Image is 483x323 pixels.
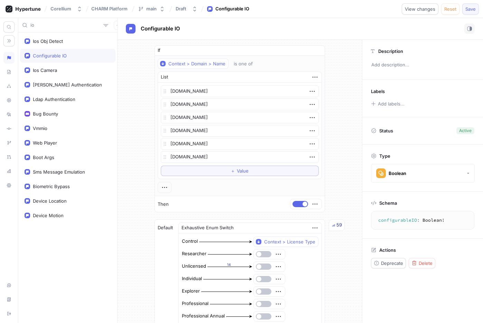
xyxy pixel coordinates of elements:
div: Boot Args [33,155,54,160]
textarea: [DOMAIN_NAME] [161,138,319,150]
div: Device Motion [33,213,64,218]
div: Branches [3,137,15,149]
div: Biometric Bypass [33,184,70,189]
div: Logs [3,109,15,120]
p: Actions [379,247,396,253]
div: Active [459,128,472,134]
textarea: [DOMAIN_NAME] [161,151,319,163]
div: Context > License Type [264,239,315,245]
div: Diff [3,123,15,135]
p: Add description... [368,59,477,71]
p: Type [379,153,390,159]
textarea: [DOMAIN_NAME] [161,112,319,123]
p: Schema [379,200,397,206]
div: Ldap Authentication [33,96,75,102]
div: 14 [207,262,251,267]
div: Individual [182,275,202,282]
span: CHARM Platform [91,6,128,11]
div: Corellium [50,6,71,12]
div: Ios Obj Detect [33,38,63,44]
button: Corellium [48,3,85,15]
div: Bug Bounty [33,111,58,117]
textarea: [DOMAIN_NAME] [161,125,319,137]
div: Context > Domain > Name [168,61,225,67]
textarea: configurableIO: Boolean! [374,214,471,227]
div: Ios Camera [33,67,57,73]
div: Logic [3,52,15,64]
button: is one of [231,58,263,69]
span: Deprecate [381,261,403,265]
button: Reset [441,3,459,15]
div: Sign out [3,308,15,320]
div: Vmmio [33,126,47,131]
p: If [158,47,160,54]
p: Then [158,201,169,208]
div: 59 [336,222,342,229]
button: Deprecate [371,258,406,268]
div: Exhaustive Enum Switch [182,224,234,231]
div: Draft [176,6,186,12]
div: Researcher [182,250,206,257]
p: Labels [371,89,385,94]
div: Professional [182,300,208,307]
button: Context > License Type [253,237,318,247]
span: ＋ [231,169,235,173]
button: Delete [409,258,435,268]
div: Documentation [3,294,15,305]
div: Sms Message Emulation [33,169,85,175]
span: View changes [405,7,435,11]
div: Configurable IO [33,53,67,58]
textarea: [DOMAIN_NAME] [161,85,319,97]
div: Schema [3,66,15,78]
div: Web Player [33,140,57,146]
div: Professional Annual [182,313,225,320]
div: Pull requests [3,151,15,163]
div: Configurable IO [215,6,249,12]
button: main [135,3,168,15]
div: List [161,74,168,81]
button: View changes [402,3,438,15]
span: Configurable IO [141,26,180,31]
div: Preview [3,94,15,106]
div: Live chat [3,279,15,291]
button: Context > Domain > Name [158,58,229,69]
span: Reset [444,7,456,11]
div: Unlicensed [182,263,206,270]
div: Analytics [3,165,15,177]
div: Explorer [182,288,200,295]
button: Boolean [371,164,475,183]
div: [PERSON_NAME] Authentication [33,82,102,87]
span: Delete [419,261,433,265]
button: Draft [173,3,200,15]
button: ＋Value [161,166,319,176]
textarea: [DOMAIN_NAME] [161,99,319,110]
div: Splits [3,80,15,92]
input: Search... [30,22,101,29]
p: Description [378,48,403,54]
span: Save [465,7,476,11]
button: Add labels... [369,99,407,108]
div: main [146,6,157,12]
span: Value [237,169,249,173]
div: Settings [3,179,15,191]
div: Control [182,238,198,245]
div: Device Location [33,198,67,204]
button: Save [462,3,479,15]
div: is one of [234,61,253,67]
p: Default [158,224,173,231]
p: Status [379,126,393,136]
div: Boolean [389,170,406,176]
